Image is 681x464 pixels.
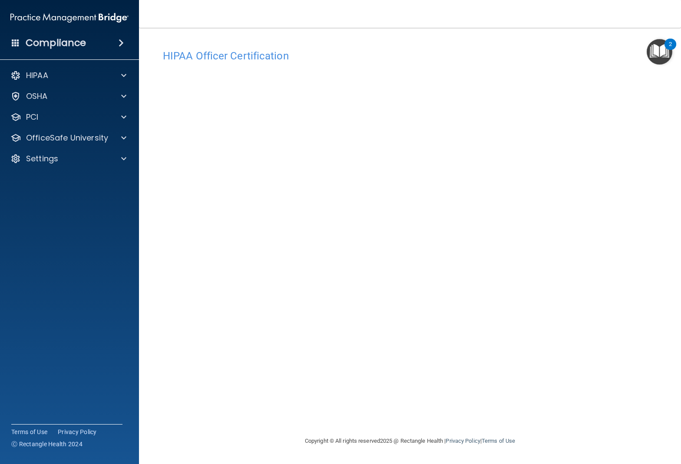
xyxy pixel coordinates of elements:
iframe: Drift Widget Chat Controller [638,404,671,437]
a: Terms of Use [482,438,515,444]
a: PCI [10,112,126,122]
p: PCI [26,112,38,122]
h4: Compliance [26,37,86,49]
a: Terms of Use [11,428,47,436]
h4: HIPAA Officer Certification [163,50,657,62]
img: PMB logo [10,9,129,26]
a: OSHA [10,91,126,101]
a: OfficeSafe University [10,133,126,143]
a: Privacy Policy [446,438,480,444]
div: 2 [669,44,672,56]
iframe: hipaa-training [163,66,657,348]
p: OSHA [26,91,48,101]
a: Settings [10,154,126,164]
p: OfficeSafe University [26,133,108,143]
div: Copyright © All rights reserved 2025 @ Rectangle Health | | [251,427,569,455]
span: Ⓒ Rectangle Health 2024 [11,440,83,448]
p: HIPAA [26,70,48,81]
p: Settings [26,154,58,164]
a: HIPAA [10,70,126,81]
a: Privacy Policy [58,428,97,436]
button: Open Resource Center, 2 new notifications [647,39,672,65]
